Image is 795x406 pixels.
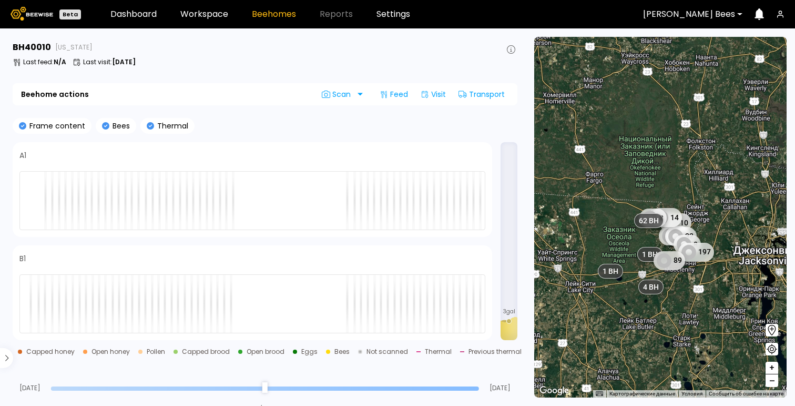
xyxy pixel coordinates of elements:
[322,90,354,98] span: Scan
[112,57,136,66] b: [DATE]
[603,266,618,276] span: 1 BH
[709,391,783,397] a: Сообщить об ошибке на карте
[375,86,412,103] div: Feed
[13,385,47,391] span: [DATE]
[678,243,714,262] div: 197
[55,44,93,51] span: [US_STATE]
[91,349,130,355] div: Open honey
[182,349,230,355] div: Capped brood
[674,235,701,254] div: 8
[642,249,658,259] span: 1 BH
[26,122,85,130] p: Frame content
[537,384,572,398] img: Google
[180,10,228,18] a: Workspace
[643,282,659,291] span: 4 BH
[13,43,51,52] h3: BH 40010
[252,10,296,18] a: Beehomes
[425,349,452,355] div: Thermal
[681,391,702,397] a: Условия (ссылка откроется в новой вкладке)
[23,59,66,65] p: Last feed :
[654,251,685,270] div: 89
[609,390,675,398] button: Картографические данные
[537,384,572,398] a: Открыть эту область в Google Картах (в новом окне)
[366,349,408,355] div: Not scanned
[109,122,130,130] p: Bees
[59,9,81,19] div: Beta
[416,86,450,103] div: Visit
[483,385,517,391] span: [DATE]
[301,349,318,355] div: Eggs
[154,122,188,130] p: Thermal
[503,309,515,314] span: 3 gal
[766,362,778,374] button: +
[26,349,75,355] div: Capped honey
[320,10,353,18] span: Reports
[769,374,775,388] span: –
[54,57,66,66] b: N/A
[19,152,26,159] h4: A1
[19,255,26,262] h4: B1
[650,208,682,227] div: 14
[659,226,690,245] div: 88
[596,390,603,398] button: Быстрые клавиши
[21,91,89,98] b: Beehome actions
[665,227,697,246] div: 32
[376,10,410,18] a: Settings
[468,349,522,355] div: Previous thermal
[766,374,778,387] button: –
[639,215,659,225] span: 62 BH
[110,10,157,18] a: Dashboard
[247,349,284,355] div: Open brood
[454,86,509,103] div: Transport
[639,208,667,227] div: 8
[11,7,53,21] img: Beewise logo
[147,349,165,355] div: Pollen
[83,59,136,65] p: Last visit :
[769,361,775,374] span: +
[334,349,350,355] div: Bees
